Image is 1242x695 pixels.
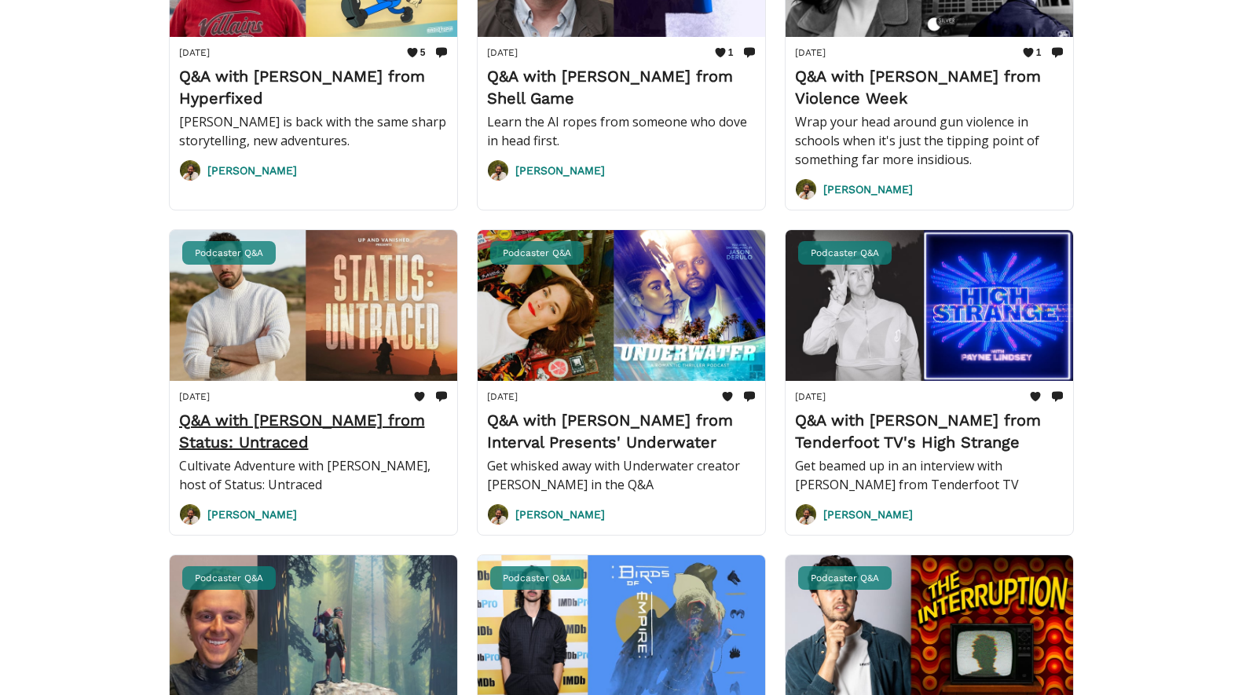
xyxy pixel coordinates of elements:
a: Stephen O'Grady[PERSON_NAME] [179,159,448,181]
a: Stephen O'Grady[PERSON_NAME] [487,159,756,181]
img: Q&A with Katrina Day from Interval Presents' Underwater [478,230,765,382]
p: Wrap your head around gun violence in schools when it's just the tipping point of something far m... [795,112,1064,169]
img: Stephen O'Grady [795,178,817,200]
a: [DATE]5Q&A with [PERSON_NAME] from Hyperfixed[PERSON_NAME] is back with the same sharp storytelli... [179,46,448,150]
img: Stephen O'Grady [179,159,201,181]
span: [PERSON_NAME] [207,507,297,522]
a: [DATE]1Q&A with [PERSON_NAME] from Shell GameLearn the AI ropes from someone who dove in head first. [487,46,756,150]
span: [PERSON_NAME] [823,181,913,197]
p: Get whisked away with Underwater creator [PERSON_NAME] in the Q&A [487,456,756,494]
a: [DATE]1Q&A with [PERSON_NAME] from Violence WeekWrap your head around gun violence in schools whe... [795,46,1064,169]
span: [PERSON_NAME] [515,507,605,522]
h2: Q&A with [PERSON_NAME] from Violence Week [795,65,1064,109]
span: [PERSON_NAME] [207,163,297,178]
span: Podcaster Q&A [811,572,879,587]
span: Podcaster Q&A [811,247,879,262]
img: Stephen O'Grady [487,159,509,181]
span: Podcaster Q&A [503,247,571,262]
time: [DATE] [795,47,826,58]
time: [DATE] [487,47,518,58]
span: [PERSON_NAME] [515,163,605,178]
a: Stephen O'Grady[PERSON_NAME] [795,503,1064,525]
a: [DATE]Q&A with [PERSON_NAME] from Tenderfoot TV's High StrangeGet beamed up in an interview with ... [795,390,1064,494]
span: Podcaster Q&A [195,572,263,587]
a: [DATE]Q&A with [PERSON_NAME] from Interval Presents' UnderwaterGet whisked away with Underwater c... [487,390,756,494]
span: 5 [420,46,426,59]
time: [DATE] [179,47,210,58]
span: [PERSON_NAME] [823,507,913,522]
a: Stephen O'Grady[PERSON_NAME] [179,503,448,525]
span: 1 [728,46,734,59]
img: Stephen O'Grady [179,503,201,525]
span: 1 [1036,46,1042,59]
a: Stephen O'Grady[PERSON_NAME] [795,178,1064,200]
p: Get beamed up in an interview with [PERSON_NAME] from Tenderfoot TV [795,456,1064,494]
img: Q&A with Payne Lindsey from Tenderfoot TV's High Strange [786,230,1073,382]
span: Podcaster Q&A [503,572,571,587]
time: [DATE] [179,391,210,402]
time: [DATE] [487,391,518,402]
h2: Q&A with [PERSON_NAME] from Hyperfixed [179,65,448,109]
h2: Q&A with [PERSON_NAME] from Shell Game [487,65,756,109]
h2: Q&A with [PERSON_NAME] from Status: Untraced [179,409,448,453]
img: Q&A with Liam Luxon from Status: Untraced [170,230,457,382]
h2: Q&A with [PERSON_NAME] from Interval Presents' Underwater [487,409,756,453]
p: Cultivate Adventure with [PERSON_NAME], host of Status: Untraced [179,456,448,494]
time: [DATE] [795,391,826,402]
p: [PERSON_NAME] is back with the same sharp storytelling, new adventures. [179,112,448,150]
img: Stephen O'Grady [795,503,817,525]
p: Learn the AI ropes from someone who dove in head first. [487,112,756,150]
img: Stephen O'Grady [487,503,509,525]
a: [DATE]Q&A with [PERSON_NAME] from Status: UntracedCultivate Adventure with [PERSON_NAME], host of... [179,390,448,494]
h2: Q&A with [PERSON_NAME] from Tenderfoot TV's High Strange [795,409,1064,453]
a: Stephen O'Grady[PERSON_NAME] [487,503,756,525]
span: Podcaster Q&A [195,247,263,262]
